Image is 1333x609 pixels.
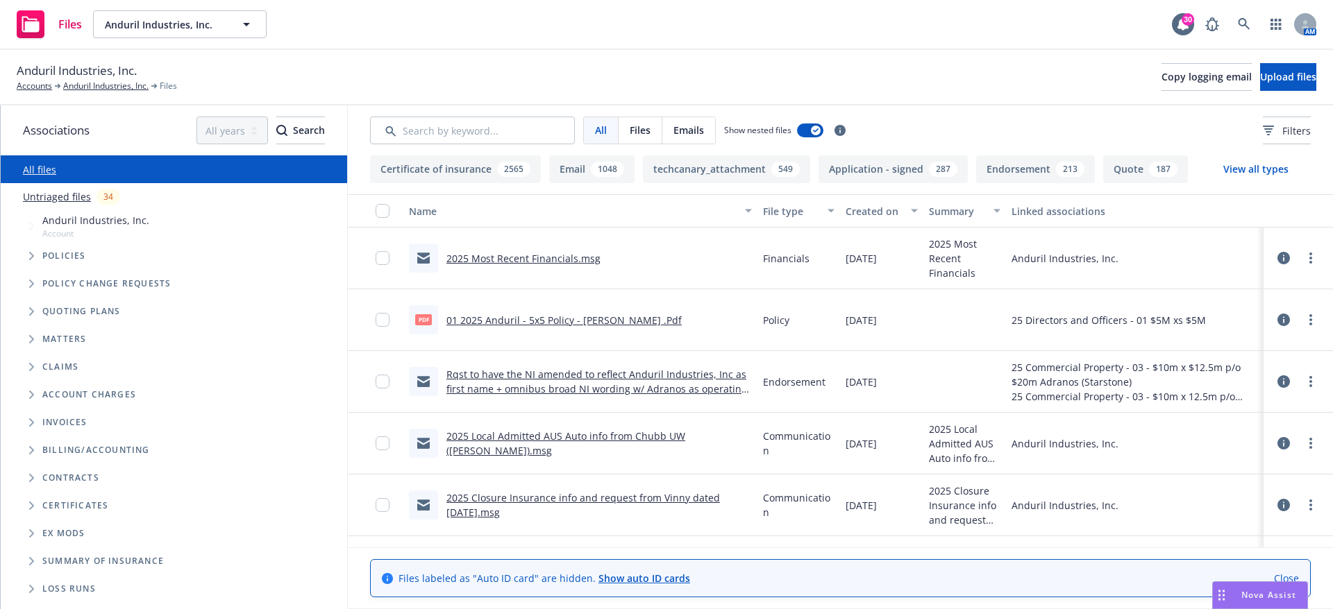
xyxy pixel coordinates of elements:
[757,194,841,228] button: File type
[1302,373,1319,390] a: more
[497,162,530,177] div: 2565
[58,19,82,30] span: Files
[276,125,287,136] svg: Search
[1149,162,1177,177] div: 187
[549,155,635,183] button: Email
[1212,581,1308,609] button: Nova Assist
[1241,589,1296,601] span: Nova Assist
[643,155,810,183] button: techcanary_attachment
[376,375,389,388] input: Toggle Row Selected
[276,117,325,144] button: SearchSearch
[1012,389,1258,404] div: 25 Commercial Property - 03 - $10m x 12.5m p/o $20m (Adranos)
[42,418,87,427] span: Invoices
[93,10,267,38] button: Anduril Industries, Inc.
[1282,123,1311,138] span: Filters
[1006,194,1264,228] button: Linked associations
[846,436,877,451] span: [DATE]
[1056,162,1084,177] div: 213
[1260,70,1316,83] span: Upload files
[446,368,747,410] a: Rqst to have the NI amended to reflect Anduril Industries, Inc as first name + omnibus broad NI w...
[763,429,835,458] span: Communication
[409,204,737,218] div: Name
[595,123,607,137] span: All
[42,252,86,260] span: Policies
[1302,250,1319,266] a: more
[598,572,690,585] a: Show auto ID cards
[446,491,720,519] a: 2025 Closure Insurance info and request from Vinny dated [DATE].msg
[846,313,877,327] span: [DATE]
[446,429,685,457] a: 2025 Local Admitted AUS Auto info from Chubb UW ([PERSON_NAME]).msg
[415,314,432,325] span: Pdf
[11,5,87,44] a: Files
[929,422,1001,465] span: 2025 Local Admitted AUS Auto info from Chubb UW ([PERSON_NAME])
[370,117,575,144] input: Search by keyword...
[923,194,1007,228] button: Summary
[1162,63,1252,91] button: Copy logging email
[42,529,85,538] span: Ex Mods
[42,307,121,316] span: Quoting plans
[42,391,136,399] span: Account charges
[929,237,1001,280] span: 2025 Most Recent Financials
[1012,313,1206,327] div: 25 Directors and Officers - 01 $5M xs $5M
[376,251,389,265] input: Toggle Row Selected
[23,121,90,139] span: Associations
[399,571,690,585] span: Files labeled as "Auto ID card" are hidden.
[929,483,1001,527] span: 2025 Closure Insurance info and request from Vinny dated [DATE]
[1201,155,1311,183] button: View all types
[929,545,1001,589] span: 2025 Internal Communication on Closure Insurance (between [PERSON_NAME] & [PERSON_NAME])
[763,204,820,218] div: File type
[42,280,171,288] span: Policy change requests
[1260,63,1316,91] button: Upload files
[376,498,389,512] input: Toggle Row Selected
[42,213,149,228] span: Anduril Industries, Inc.
[1302,497,1319,513] a: more
[846,498,877,513] span: [DATE]
[929,204,986,218] div: Summary
[763,251,810,266] span: Financials
[23,163,56,176] a: All files
[42,446,150,454] span: Billing/Accounting
[1198,10,1226,38] a: Report a Bug
[846,251,877,266] span: [DATE]
[105,17,225,32] span: Anduril Industries, Inc.
[929,162,957,177] div: 287
[446,252,601,265] a: 2025 Most Recent Financials.msg
[1012,360,1258,389] div: 25 Commercial Property - 03 - $10m x $12.5m p/o $20m Adranos (Starstone)
[846,375,877,389] span: [DATE]
[630,123,651,137] span: Files
[42,335,86,343] span: Matters
[42,228,149,239] span: Account
[591,162,624,177] div: 1048
[17,62,137,80] span: Anduril Industries, Inc.
[1162,70,1252,83] span: Copy logging email
[403,194,757,228] button: Name
[42,557,164,565] span: Summary of insurance
[1263,117,1311,144] button: Filters
[771,162,800,177] div: 549
[1012,498,1118,513] div: Anduril Industries, Inc.
[1274,571,1299,585] a: Close
[1263,123,1311,138] span: Filters
[1012,436,1118,451] div: Anduril Industries, Inc.
[42,474,99,482] span: Contracts
[819,155,968,183] button: Application - signed
[376,313,389,327] input: Toggle Row Selected
[673,123,704,137] span: Emails
[376,436,389,450] input: Toggle Row Selected
[1103,155,1188,183] button: Quote
[42,501,108,510] span: Certificates
[1182,13,1194,26] div: 30
[42,585,96,593] span: Loss Runs
[724,124,791,136] span: Show nested files
[763,375,825,389] span: Endorsement
[1230,10,1258,38] a: Search
[763,313,789,327] span: Policy
[1213,582,1230,608] div: Drag to move
[1,210,347,436] div: Tree Example
[97,189,120,205] div: 34
[846,204,903,218] div: Created on
[63,80,149,92] a: Anduril Industries, Inc.
[840,194,923,228] button: Created on
[376,204,389,218] input: Select all
[763,490,835,520] span: Communication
